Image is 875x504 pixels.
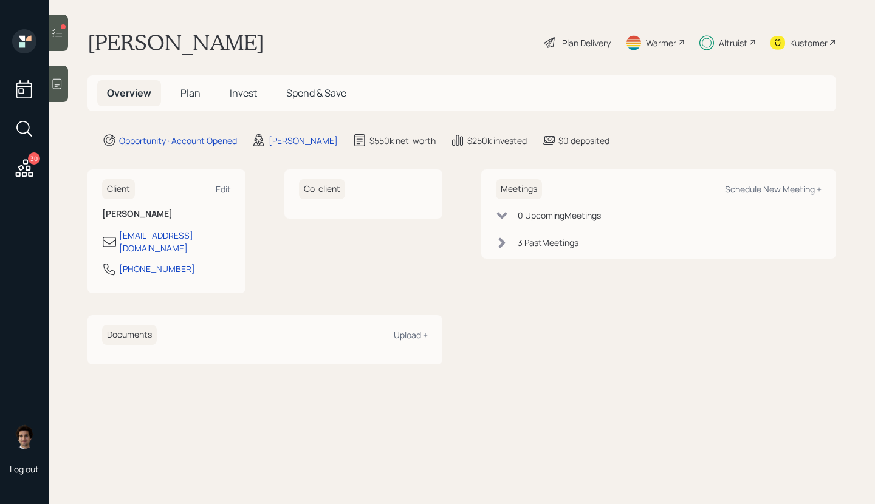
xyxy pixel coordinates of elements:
div: 0 Upcoming Meeting s [518,209,601,222]
h6: Documents [102,325,157,345]
div: [PERSON_NAME] [269,134,338,147]
h6: Meetings [496,179,542,199]
span: Overview [107,86,151,100]
div: Plan Delivery [562,36,611,49]
span: Plan [180,86,201,100]
span: Spend & Save [286,86,346,100]
div: Edit [216,183,231,195]
div: 3 Past Meeting s [518,236,578,249]
div: [EMAIL_ADDRESS][DOMAIN_NAME] [119,229,231,254]
div: Opportunity · Account Opened [119,134,237,147]
div: Upload + [394,329,428,341]
div: $0 deposited [558,134,609,147]
div: $550k net-worth [369,134,436,147]
div: 30 [28,152,40,165]
div: Warmer [646,36,676,49]
div: Schedule New Meeting + [725,183,822,195]
div: [PHONE_NUMBER] [119,262,195,275]
span: Invest [230,86,257,100]
div: Kustomer [790,36,828,49]
div: Log out [10,463,39,475]
h1: [PERSON_NAME] [87,29,264,56]
div: $250k invested [467,134,527,147]
img: harrison-schaefer-headshot-2.png [12,424,36,449]
div: Altruist [719,36,747,49]
h6: [PERSON_NAME] [102,209,231,219]
h6: Co-client [299,179,345,199]
h6: Client [102,179,135,199]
